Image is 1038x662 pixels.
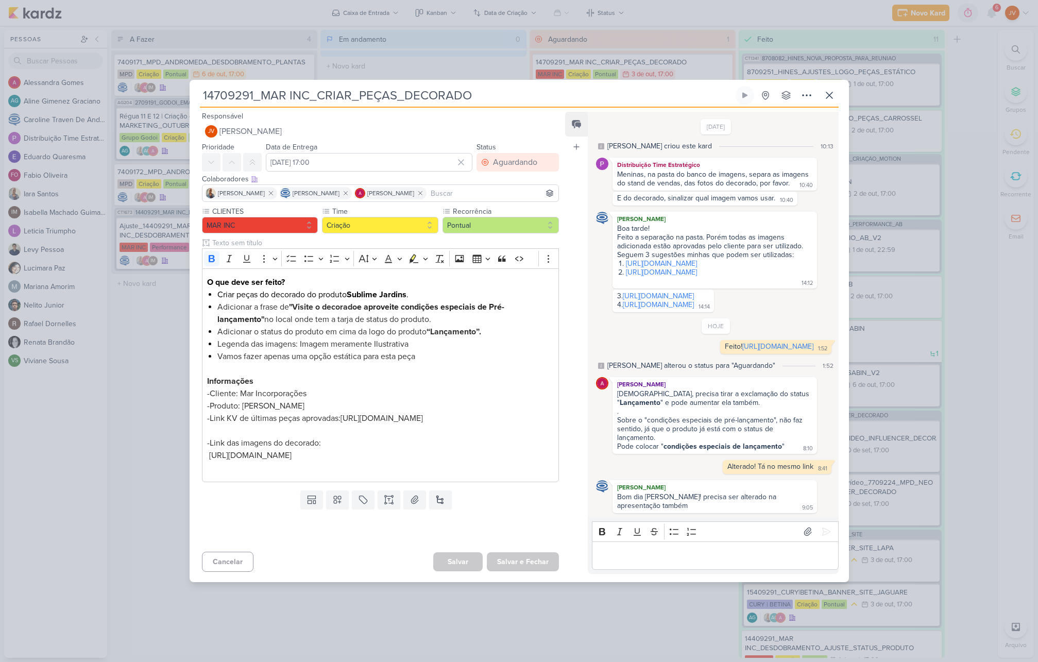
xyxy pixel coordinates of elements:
a: [URL][DOMAIN_NAME] [623,292,694,300]
span: [PERSON_NAME] [218,189,265,198]
div: Feito a separação na pasta. Porém todas as imagens adicionada estão aprovadas pelo cliente para s... [617,233,812,250]
input: Buscar [429,187,557,199]
div: [PERSON_NAME] [615,214,814,224]
label: Time [331,206,438,217]
div: . [617,407,812,416]
button: Cancelar [202,552,253,572]
div: [PERSON_NAME] [615,482,814,493]
div: 1:52 [823,361,833,370]
a: [URL][DOMAIN_NAME] [341,413,423,423]
div: Pode colocar " " [617,442,785,451]
label: Data de Entrega [266,143,317,151]
strong: "Visite o decorado [289,302,357,312]
div: Alterado! Tá no mesmo link [727,462,813,471]
input: Texto sem título [210,237,559,248]
div: Sobre o "condições especiais de pré-lançamento", não faz sentido, já que o produto já está com o ... [617,416,812,442]
img: Caroline Traven De Andrade [596,480,608,493]
button: Pontual [443,217,559,233]
div: Distribuição Time Estratégico [615,160,814,170]
span: Vamos fazer apenas uma opção estática para esta peça [217,351,415,362]
input: Select a date [266,153,473,172]
div: Boa tarde! [617,224,812,233]
label: Prioridade [202,143,234,151]
p: JV [208,129,214,134]
label: Status [477,143,496,151]
div: Editor toolbar [592,521,838,541]
div: Aguardando [493,156,537,168]
img: Alessandra Gomes [596,377,608,389]
div: Editor toolbar [202,248,559,268]
div: Joney Viana [205,125,217,138]
button: JV [PERSON_NAME] [202,122,559,141]
div: Joney alterou o status para "Aguardando" [607,360,775,371]
div: Isabella criou este kard [607,141,712,151]
div: 8:41 [818,465,827,473]
span: -Cliente: Mar Incorporações [207,388,307,399]
img: Caroline Traven De Andrade [280,188,291,198]
span: [PERSON_NAME] [293,189,339,198]
div: 14:14 [699,303,710,311]
span: Adicionar o status do produto em cima da logo do produto [217,327,483,337]
button: Criação [322,217,438,233]
div: [PERSON_NAME] [615,379,814,389]
span: Adicionar a frase de [217,302,357,312]
div: 10:40 [799,181,813,190]
strong: e aproveite condições especiais de Pré-lançamento [217,302,504,325]
a: [URL][DOMAIN_NAME] [209,450,292,461]
div: 10:13 [821,142,833,151]
span: [PERSON_NAME] [367,189,414,198]
div: 14:12 [802,279,813,287]
button: Aguardando [477,153,559,172]
img: Caroline Traven De Andrade [596,212,608,224]
img: Iara Santos [206,188,216,198]
li: Criar peças do decorado do produto . [217,288,553,301]
div: 10:40 [780,196,793,205]
div: Colaboradores [202,174,559,184]
div: 3. [617,292,709,300]
div: 9:05 [802,504,813,512]
button: MAR INC [202,217,318,233]
div: Ligar relógio [741,91,749,99]
a: [URL][DOMAIN_NAME] [626,259,697,268]
span: no local onde tem a tarja de status do produto. [261,314,431,325]
div: Editor editing area: main [592,541,838,570]
div: Feito! [725,342,813,351]
strong: O que deve ser feito? [207,277,285,287]
div: 8:10 [803,445,813,453]
a: [URL][DOMAIN_NAME] [742,342,813,351]
div: Meninas, na pasta do banco de imagens, separa as imagens do stand de vendas, das fotos do decorad... [617,170,811,188]
a: [URL][DOMAIN_NAME] [626,268,697,277]
label: Responsável [202,112,243,121]
div: 4. [617,300,694,309]
label: Recorrência [452,206,559,217]
strong: " [261,314,264,325]
div: Este log é visível à todos no kard [598,363,604,369]
img: Alessandra Gomes [355,188,365,198]
span: -Produto: [PERSON_NAME] [207,401,304,411]
strong: Informações [207,376,253,386]
span: Legenda das imagens: Imagem meramente Ilustrativa [217,339,409,349]
div: Editor editing area: main [202,268,559,482]
div: Seguem 3 sugestões minhas que podem ser utilizadas: [617,250,812,259]
label: CLIENTES [211,206,318,217]
strong: condições especiais de lançamento [663,442,782,451]
span: -Link das imagens do decorado: [207,438,321,448]
strong: Sublime Jardins [347,290,406,300]
div: Este log é visível à todos no kard [598,143,604,149]
strong: “Lançamento”. [427,327,481,337]
span: -Link KV de últimas peças aprovadas: [207,413,341,423]
div: 1:52 [818,345,827,353]
img: Distribuição Time Estratégico [596,158,608,170]
span: [PERSON_NAME] [219,125,282,138]
div: Bom dia [PERSON_NAME]! precisa ser alterado na apresentação também [617,493,778,510]
div: [DEMOGRAPHIC_DATA], precisa tirar a exclamação do status " " e pode aumentar ela também. [617,389,812,407]
strong: Lançamento [620,398,660,407]
input: Kard Sem Título [200,86,734,105]
a: [URL][DOMAIN_NAME] [623,300,694,309]
div: E do decorado, sinalizar qual imagem vamos usar. [617,194,775,202]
